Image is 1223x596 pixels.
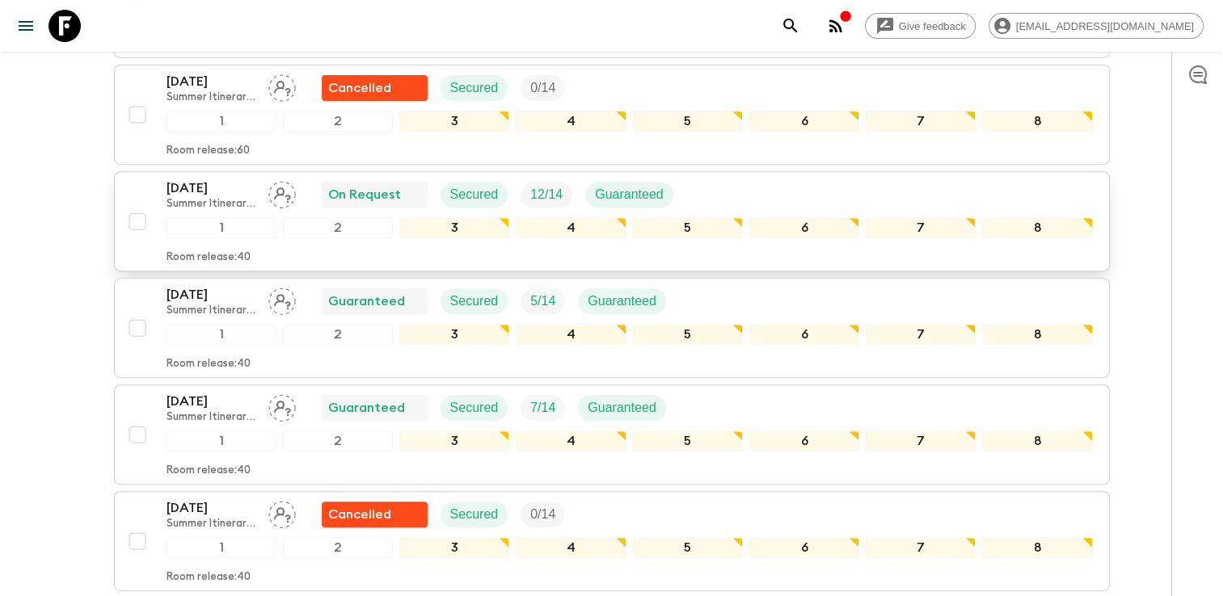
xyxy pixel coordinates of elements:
p: Guaranteed [595,185,664,204]
div: Secured [441,288,508,314]
div: 5 [633,537,743,558]
div: Trip Fill [521,502,565,527]
div: 3 [399,324,509,345]
p: Summer Itinerary 2025 ([DATE]-[DATE]) [167,304,255,317]
p: [DATE] [167,72,255,91]
div: 8 [982,217,1092,238]
span: Give feedback [890,20,975,32]
p: On Request [328,185,401,204]
p: Guaranteed [588,398,656,418]
div: 7 [866,430,976,451]
p: Summer Itinerary 2025 ([DATE]-[DATE]) [167,91,255,104]
div: Secured [441,182,508,208]
div: Flash Pack cancellation [322,502,428,527]
p: [DATE] [167,285,255,304]
div: Trip Fill [521,395,565,421]
div: 1 [167,217,276,238]
p: Secured [450,185,499,204]
p: Summer Itinerary 2025 ([DATE]-[DATE]) [167,198,255,211]
div: 7 [866,111,976,132]
span: Assign pack leader [268,506,296,518]
p: Summer Itinerary 2025 ([DATE]-[DATE]) [167,411,255,424]
span: Assign pack leader [268,292,296,305]
button: menu [10,10,42,42]
button: search adventures [774,10,807,42]
button: [DATE]Summer Itinerary 2025 ([DATE]-[DATE])Assign pack leaderGuaranteedSecuredTrip FillGuaranteed... [114,384,1110,485]
div: 8 [982,111,1092,132]
div: 2 [283,430,393,451]
p: [DATE] [167,498,255,518]
p: 0 / 14 [530,78,555,98]
div: 5 [633,324,743,345]
p: Guaranteed [328,398,405,418]
p: Secured [450,398,499,418]
span: Assign pack leader [268,186,296,199]
div: Flash Pack cancellation [322,75,428,101]
button: [DATE]Summer Itinerary 2025 ([DATE]-[DATE])Assign pack leaderFlash Pack cancellationSecuredTrip F... [114,491,1110,591]
div: 8 [982,537,1092,558]
p: 12 / 14 [530,185,563,204]
div: 3 [399,217,509,238]
p: [DATE] [167,178,255,198]
div: 8 [982,430,1092,451]
div: 2 [283,537,393,558]
span: Assign pack leader [268,399,296,412]
button: [DATE]Summer Itinerary 2025 ([DATE]-[DATE])Assign pack leaderOn RequestSecuredTrip FillGuaranteed... [114,171,1110,271]
p: Room release: 40 [167,251,251,264]
div: 7 [866,537,976,558]
p: Cancelled [328,78,391,98]
div: [EMAIL_ADDRESS][DOMAIN_NAME] [989,13,1204,39]
div: 2 [283,217,393,238]
div: Trip Fill [521,182,572,208]
p: Guaranteed [588,292,656,311]
div: Secured [441,75,508,101]
button: [DATE]Summer Itinerary 2025 ([DATE]-[DATE])Assign pack leaderFlash Pack cancellationSecuredTrip F... [114,65,1110,165]
div: 5 [633,111,743,132]
div: 1 [167,430,276,451]
div: Trip Fill [521,75,565,101]
div: 5 [633,217,743,238]
p: 7 / 14 [530,398,555,418]
div: 7 [866,324,976,345]
p: Secured [450,505,499,524]
div: Trip Fill [521,288,565,314]
div: 1 [167,537,276,558]
div: Secured [441,502,508,527]
div: 5 [633,430,743,451]
p: Room release: 60 [167,145,250,157]
button: [DATE]Summer Itinerary 2025 ([DATE]-[DATE])Assign pack leaderGuaranteedSecuredTrip FillGuaranteed... [114,278,1110,378]
div: 8 [982,324,1092,345]
div: 6 [749,111,859,132]
div: 6 [749,324,859,345]
p: Secured [450,78,499,98]
div: 7 [866,217,976,238]
div: 6 [749,430,859,451]
div: 3 [399,430,509,451]
div: 3 [399,537,509,558]
div: 2 [283,111,393,132]
div: 4 [516,537,626,558]
p: [DATE] [167,392,255,411]
p: 0 / 14 [530,505,555,524]
span: [EMAIL_ADDRESS][DOMAIN_NAME] [1007,20,1203,32]
p: Room release: 40 [167,571,251,584]
div: 4 [516,324,626,345]
div: 4 [516,217,626,238]
div: Secured [441,395,508,421]
p: Secured [450,292,499,311]
p: Summer Itinerary 2025 ([DATE]-[DATE]) [167,518,255,531]
div: 1 [167,324,276,345]
a: Give feedback [865,13,976,39]
div: 6 [749,217,859,238]
p: Cancelled [328,505,391,524]
p: Room release: 40 [167,358,251,371]
div: 1 [167,111,276,132]
p: 5 / 14 [530,292,555,311]
div: 6 [749,537,859,558]
div: 3 [399,111,509,132]
div: 2 [283,324,393,345]
div: 4 [516,430,626,451]
p: Guaranteed [328,292,405,311]
div: 4 [516,111,626,132]
p: Room release: 40 [167,464,251,477]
